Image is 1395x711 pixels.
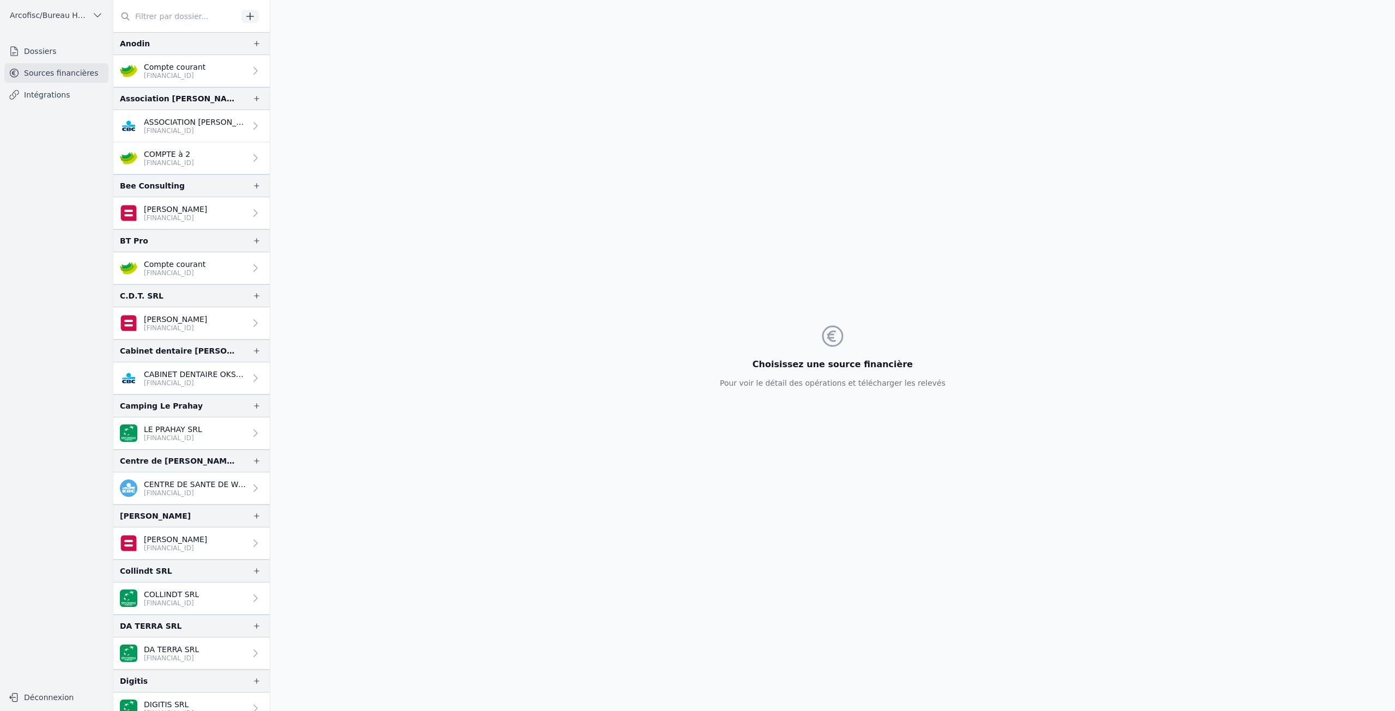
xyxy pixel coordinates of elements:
div: Centre de [PERSON_NAME] ASBL [120,454,235,467]
p: [FINANCIAL_ID] [144,599,199,607]
div: DA TERRA SRL [120,619,182,633]
a: Compte courant [FINANCIAL_ID] [113,252,270,284]
a: Compte courant [FINANCIAL_ID] [113,55,270,87]
button: Déconnexion [4,689,108,706]
p: [FINANCIAL_ID] [144,489,246,497]
p: Pour voir le détail des opérations et télécharger les relevés [720,378,945,388]
div: BT Pro [120,234,148,247]
p: [FINANCIAL_ID] [144,71,205,80]
p: [FINANCIAL_ID] [144,324,207,332]
p: ASSOCIATION [PERSON_NAME] [144,117,246,127]
h3: Choisissez une source financière [720,358,945,371]
div: Camping Le Prahay [120,399,203,412]
img: kbc.png [120,479,137,497]
img: BNP_BE_BUSINESS_GEBABEBB.png [120,590,137,607]
p: CABINET DENTAIRE OKSUZ SRL [144,369,246,380]
p: [FINANCIAL_ID] [144,269,205,277]
a: COMPTE à 2 [FINANCIAL_ID] [113,142,270,174]
input: Filtrer par dossier... [113,7,238,26]
p: Compte courant [144,62,205,72]
a: DA TERRA SRL [FINANCIAL_ID] [113,637,270,670]
img: belfius-1.png [120,204,137,222]
p: [FINANCIAL_ID] [144,214,207,222]
div: Association [PERSON_NAME] et [PERSON_NAME] [120,92,235,105]
div: C.D.T. SRL [120,289,163,302]
img: crelan.png [120,62,137,80]
div: Collindt SRL [120,564,172,578]
div: Anodin [120,37,150,50]
p: COMPTE à 2 [144,149,194,160]
p: [PERSON_NAME] [144,314,207,325]
p: [FINANCIAL_ID] [144,379,246,387]
p: [FINANCIAL_ID] [144,159,194,167]
a: [PERSON_NAME] [FINANCIAL_ID] [113,307,270,339]
a: CENTRE DE SANTE DE WARZEE ASBL [FINANCIAL_ID] [113,472,270,505]
p: [FINANCIAL_ID] [144,434,202,442]
a: CABINET DENTAIRE OKSUZ SRL [FINANCIAL_ID] [113,362,270,394]
p: [PERSON_NAME] [144,534,207,545]
a: [PERSON_NAME] [FINANCIAL_ID] [113,527,270,560]
img: BNP_BE_BUSINESS_GEBABEBB.png [120,645,137,662]
img: BNP_BE_BUSINESS_GEBABEBB.png [120,424,137,442]
a: [PERSON_NAME] [FINANCIAL_ID] [113,197,270,229]
button: Arcofisc/Bureau Haot [4,7,108,24]
div: [PERSON_NAME] [120,509,191,522]
p: DIGITIS SRL [144,699,194,710]
div: Digitis [120,674,148,688]
p: [PERSON_NAME] [144,204,207,215]
p: Compte courant [144,259,205,270]
a: Dossiers [4,41,108,61]
div: Bee Consulting [120,179,185,192]
a: ASSOCIATION [PERSON_NAME] [FINANCIAL_ID] [113,110,270,142]
span: Arcofisc/Bureau Haot [10,10,88,21]
img: CBC_CREGBEBB.png [120,117,137,135]
p: DA TERRA SRL [144,644,199,655]
a: LE PRAHAY SRL [FINANCIAL_ID] [113,417,270,449]
a: Sources financières [4,63,108,83]
img: crelan.png [120,149,137,167]
div: Cabinet dentaire [PERSON_NAME] [120,344,235,357]
p: [FINANCIAL_ID] [144,544,207,552]
p: CENTRE DE SANTE DE WARZEE ASBL [144,479,246,490]
a: COLLINDT SRL [FINANCIAL_ID] [113,582,270,615]
p: COLLINDT SRL [144,589,199,600]
img: CBC_CREGBEBB.png [120,369,137,387]
p: [FINANCIAL_ID] [144,654,199,663]
img: crelan.png [120,259,137,277]
p: [FINANCIAL_ID] [144,126,246,135]
img: belfius-1.png [120,534,137,552]
a: Intégrations [4,85,108,105]
img: belfius-1.png [120,314,137,332]
p: LE PRAHAY SRL [144,424,202,435]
